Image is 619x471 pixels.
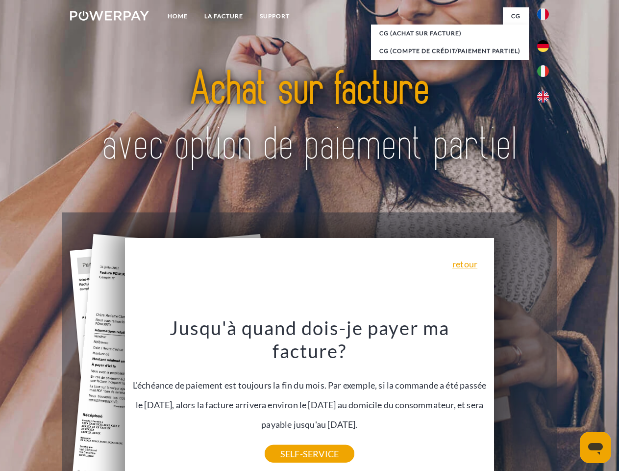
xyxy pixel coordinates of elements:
[537,8,549,20] img: fr
[131,316,489,363] h3: Jusqu'à quand dois-je payer ma facture?
[94,47,525,188] img: title-powerpay_fr.svg
[70,11,149,21] img: logo-powerpay-white.svg
[503,7,529,25] a: CG
[265,445,354,463] a: SELF-SERVICE
[537,40,549,52] img: de
[159,7,196,25] a: Home
[371,25,529,42] a: CG (achat sur facture)
[131,316,489,454] div: L'échéance de paiement est toujours la fin du mois. Par exemple, si la commande a été passée le [...
[537,91,549,103] img: en
[196,7,251,25] a: LA FACTURE
[452,260,477,268] a: retour
[371,42,529,60] a: CG (Compte de crédit/paiement partiel)
[251,7,298,25] a: Support
[580,432,611,463] iframe: Bouton de lancement de la fenêtre de messagerie
[537,65,549,77] img: it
